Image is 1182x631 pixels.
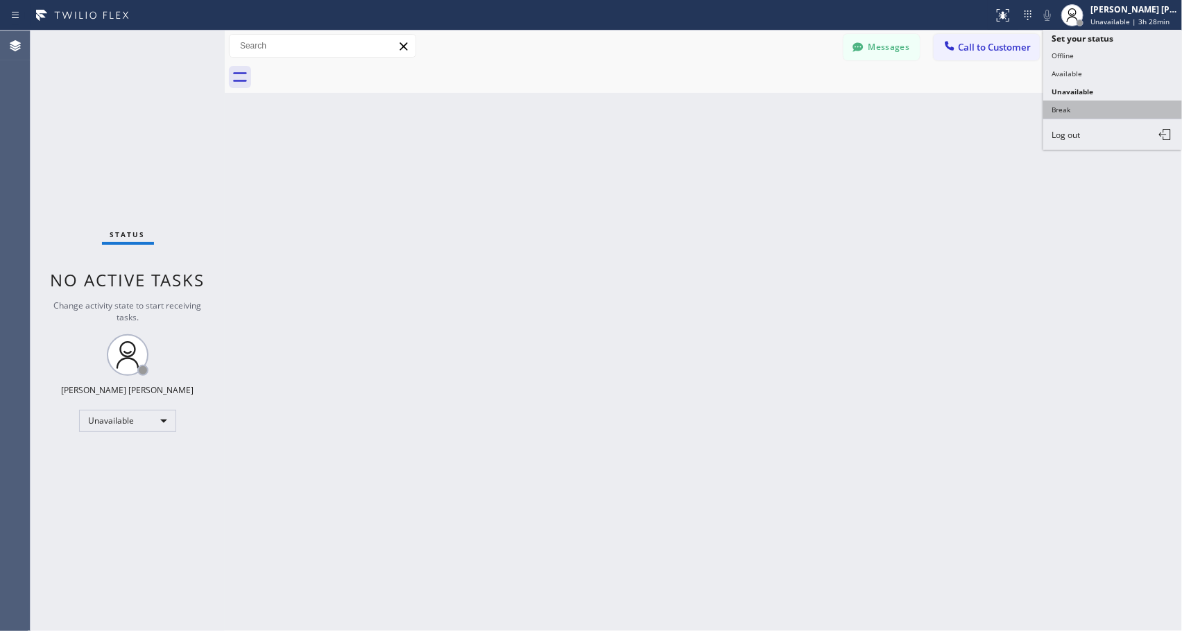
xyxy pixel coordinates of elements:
input: Search [230,35,416,57]
div: [PERSON_NAME] [PERSON_NAME] [62,384,194,396]
button: Call to Customer [934,34,1040,60]
button: Mute [1038,6,1057,25]
span: Status [110,230,146,239]
div: Unavailable [79,410,176,432]
button: Messages [843,34,920,60]
span: Change activity state to start receiving tasks. [54,300,202,323]
span: Call to Customer [958,41,1031,53]
div: [PERSON_NAME] [PERSON_NAME] [1090,3,1178,15]
span: No active tasks [51,268,205,291]
span: Unavailable | 3h 28min [1090,17,1170,26]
